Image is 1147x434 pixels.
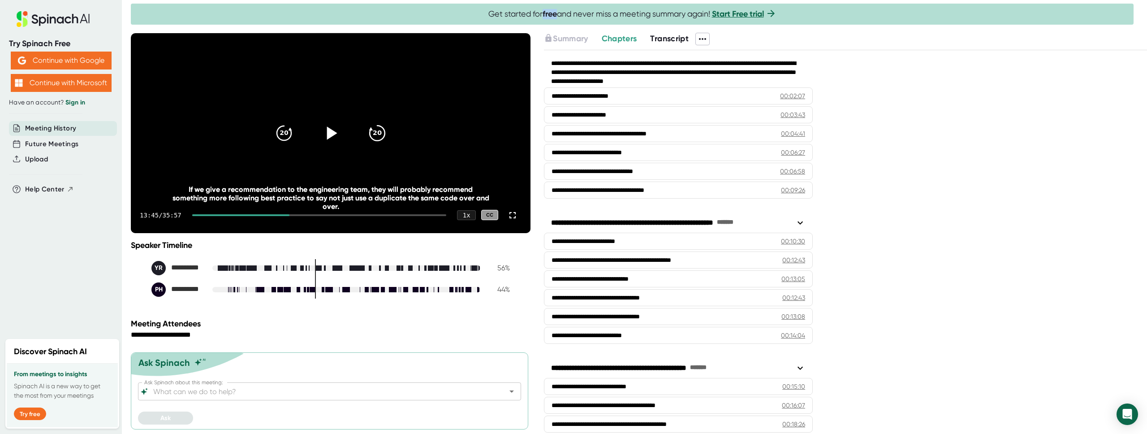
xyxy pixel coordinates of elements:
[151,282,166,297] div: PH
[25,184,74,195] button: Help Center
[488,9,776,19] span: Get started for and never miss a meeting summary again!
[781,274,805,283] div: 00:13:05
[14,346,87,358] h2: Discover Spinach AI
[544,33,588,45] button: Summary
[18,56,26,65] img: Aehbyd4JwY73AAAAAElFTkSuQmCC
[140,212,181,219] div: 13:45 / 35:57
[602,33,637,45] button: Chapters
[131,319,533,329] div: Meeting Attendees
[160,414,171,422] span: Ask
[781,312,805,321] div: 00:13:08
[782,293,805,302] div: 00:12:43
[25,139,78,149] button: Future Meetings
[780,110,805,119] div: 00:03:43
[11,74,112,92] button: Continue with Microsoft
[138,357,190,368] div: Ask Spinach
[782,382,805,391] div: 00:15:10
[650,34,689,43] span: Transcript
[553,34,588,43] span: Summary
[781,237,805,246] div: 00:10:30
[457,210,476,220] div: 1 x
[25,123,76,134] button: Meeting History
[14,408,46,420] button: Try free
[171,185,491,211] div: If we give a recommendation to the engineering team, they will probably recommend something more ...
[781,186,805,195] div: 00:09:26
[781,148,805,157] div: 00:06:27
[1117,404,1138,425] div: Open Intercom Messenger
[9,99,113,107] div: Have an account?
[151,261,166,275] div: YR
[780,91,805,100] div: 00:02:07
[780,167,805,176] div: 00:06:58
[151,261,205,275] div: Yoni Ramon
[151,385,492,398] input: What can we do to help?
[131,240,530,250] div: Speaker Timeline
[25,154,48,165] button: Upload
[25,184,65,195] span: Help Center
[650,33,689,45] button: Transcript
[712,9,764,19] a: Start Free trial
[14,371,111,378] h3: From meetings to insights
[782,420,805,429] div: 00:18:26
[782,256,805,265] div: 00:12:43
[782,401,805,410] div: 00:16:07
[781,129,805,138] div: 00:04:41
[487,285,510,294] div: 44 %
[543,9,557,19] b: free
[14,382,111,400] p: Spinach AI is a new way to get the most from your meetings
[481,210,498,220] div: CC
[65,99,85,106] a: Sign in
[487,264,510,272] div: 56 %
[781,331,805,340] div: 00:14:04
[138,412,193,425] button: Ask
[11,52,112,69] button: Continue with Google
[9,39,113,49] div: Try Spinach Free
[602,34,637,43] span: Chapters
[151,282,205,297] div: Ping Huang
[505,385,518,398] button: Open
